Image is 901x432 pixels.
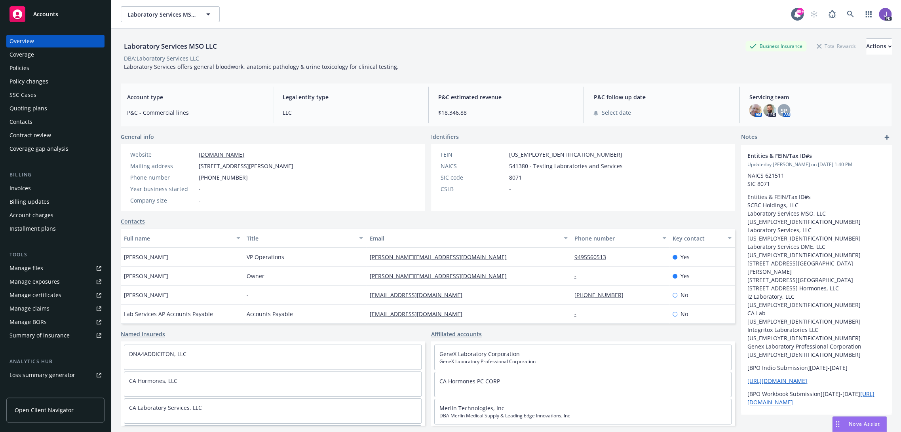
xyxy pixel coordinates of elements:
[673,234,723,243] div: Key contact
[6,129,105,142] a: Contract review
[369,234,559,243] div: Email
[124,253,168,261] span: [PERSON_NAME]
[247,234,354,243] div: Title
[6,329,105,342] a: Summary of insurance
[747,161,885,168] span: Updated by [PERSON_NAME] on [DATE] 1:40 PM
[10,262,43,275] div: Manage files
[10,329,70,342] div: Summary of insurance
[441,185,506,193] div: CSLB
[824,6,840,22] a: Report a Bug
[124,54,199,63] div: DBA: Laboratory Services LLC
[124,310,213,318] span: Lab Services AP Accounts Payable
[6,35,105,47] a: Overview
[10,222,56,235] div: Installment plans
[441,150,506,159] div: FEIN
[369,310,468,318] a: [EMAIL_ADDRESS][DOMAIN_NAME]
[6,3,105,25] a: Accounts
[10,316,47,328] div: Manage BORs
[747,377,807,385] a: [URL][DOMAIN_NAME]
[121,229,243,248] button: Full name
[747,390,885,406] p: [BPO Workbook Submission][DATE]-[DATE]
[124,234,232,243] div: Full name
[509,173,522,182] span: 8071
[6,358,105,366] div: Analytics hub
[741,145,891,413] div: Entities & FEIN/Tax ID#sUpdatedby [PERSON_NAME] on [DATE] 1:40 PMNAICS 621511 SIC 8071Entities & ...
[124,272,168,280] span: [PERSON_NAME]
[6,142,105,155] a: Coverage gap analysis
[439,358,727,365] span: GeneX Laboratory Professional Corporation
[669,229,735,248] button: Key contact
[6,275,105,288] a: Manage exposures
[593,93,730,101] span: P&C follow up date
[124,291,168,299] span: [PERSON_NAME]
[749,104,762,117] img: photo
[199,185,201,193] span: -
[10,129,51,142] div: Contract review
[130,150,196,159] div: Website
[10,116,32,128] div: Contacts
[747,152,865,160] span: Entities & FEIN/Tax ID#s
[6,48,105,61] a: Coverage
[121,330,165,338] a: Named insureds
[833,417,842,432] div: Drag to move
[438,93,574,101] span: P&C estimated revenue
[747,171,885,188] p: NAICS 621511 SIC 8071
[121,41,220,51] div: Laboratory Services MSO LLC
[10,48,34,61] div: Coverage
[574,234,657,243] div: Phone number
[130,173,196,182] div: Phone number
[129,404,202,411] a: CA Laboratory Services, LLC
[681,272,690,280] span: Yes
[247,291,249,299] span: -
[6,222,105,235] a: Installment plans
[681,253,690,261] span: Yes
[369,272,513,280] a: [PERSON_NAME][EMAIL_ADDRESS][DOMAIN_NAME]
[10,209,53,222] div: Account charges
[842,6,858,22] a: Search
[747,364,885,372] p: [BPO Indio Submission][DATE]-[DATE]
[199,196,201,205] span: -
[10,62,29,74] div: Policies
[6,262,105,275] a: Manage files
[6,195,105,208] a: Billing updates
[832,416,887,432] button: Nova Assist
[749,93,885,101] span: Servicing team
[431,133,459,141] span: Identifiers
[806,6,822,22] a: Start snowing
[6,316,105,328] a: Manage BORs
[6,209,105,222] a: Account charges
[763,104,776,117] img: photo
[243,229,366,248] button: Title
[121,6,220,22] button: Laboratory Services MSO LLC
[10,89,36,101] div: SSC Cases
[438,108,574,117] span: $18,346.88
[121,133,154,141] span: General info
[813,41,860,51] div: Total Rewards
[574,291,629,299] a: [PHONE_NUMBER]
[10,195,49,208] div: Billing updates
[283,93,419,101] span: Legal entity type
[6,369,105,381] a: Loss summary generator
[33,11,58,17] span: Accounts
[439,377,500,385] a: CA Hormones PC CORP
[441,162,506,170] div: NAICS
[130,185,196,193] div: Year business started
[10,275,60,288] div: Manage exposures
[10,289,61,301] div: Manage certificates
[571,229,669,248] button: Phone number
[130,162,196,170] div: Mailing address
[369,291,468,299] a: [EMAIL_ADDRESS][DOMAIN_NAME]
[10,369,75,381] div: Loss summary generator
[127,108,263,117] span: P&C - Commercial lines
[439,412,727,419] span: DBA Merlin Medical Supply & Leading Edge Innovations, Inc
[127,10,196,19] span: Laboratory Services MSO LLC
[199,162,293,170] span: [STREET_ADDRESS][PERSON_NAME]
[861,6,876,22] a: Switch app
[10,75,48,88] div: Policy changes
[369,253,513,261] a: [PERSON_NAME][EMAIL_ADDRESS][DOMAIN_NAME]
[681,291,688,299] span: No
[6,89,105,101] a: SSC Cases
[283,108,419,117] span: LLC
[849,421,880,427] span: Nova Assist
